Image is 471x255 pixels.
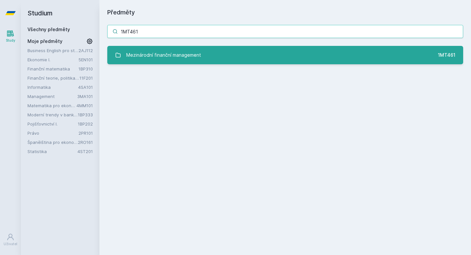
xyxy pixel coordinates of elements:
a: Moderní trendy v bankovnictví a finančním sektoru (v angličtině) [27,111,78,118]
a: 2RO161 [78,140,93,145]
a: Business English pro středně pokročilé 2 (B1) [27,47,78,54]
input: Název nebo ident předmětu… [107,25,463,38]
a: Study [1,26,20,46]
div: Uživatel [4,242,17,246]
a: 3MA101 [77,94,93,99]
a: Matematika pro ekonomy [27,102,77,109]
a: 5EN101 [78,57,93,62]
a: Mezinárodní finanční management 1MT461 [107,46,463,64]
h1: Předměty [107,8,463,17]
a: 4MM101 [77,103,93,108]
a: 11F201 [79,75,93,81]
a: Právo [27,130,78,136]
div: Mezinárodní finanční management [126,49,201,62]
div: Study [6,38,15,43]
a: 1BP333 [78,112,93,117]
a: Finanční matematika [27,66,78,72]
a: 1BP202 [78,121,93,127]
a: Informatika [27,84,78,90]
a: Finanční teorie, politika a instituce [27,75,79,81]
a: Španělština pro ekonomy - základní úroveň 1 (A0/A1) [27,139,78,146]
a: 4SA101 [78,85,93,90]
div: 1MT461 [438,52,455,58]
span: Moje předměty [27,38,62,45]
a: Ekonomie I. [27,56,78,63]
a: 2AJ112 [78,48,93,53]
a: Všechny předměty [27,27,70,32]
a: Management [27,93,77,100]
a: Uživatel [1,230,20,250]
a: 2PR101 [78,130,93,136]
a: Pojišťovnictví I. [27,121,78,127]
a: Statistika [27,148,78,155]
a: 1BP310 [78,66,93,71]
a: 4ST201 [78,149,93,154]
